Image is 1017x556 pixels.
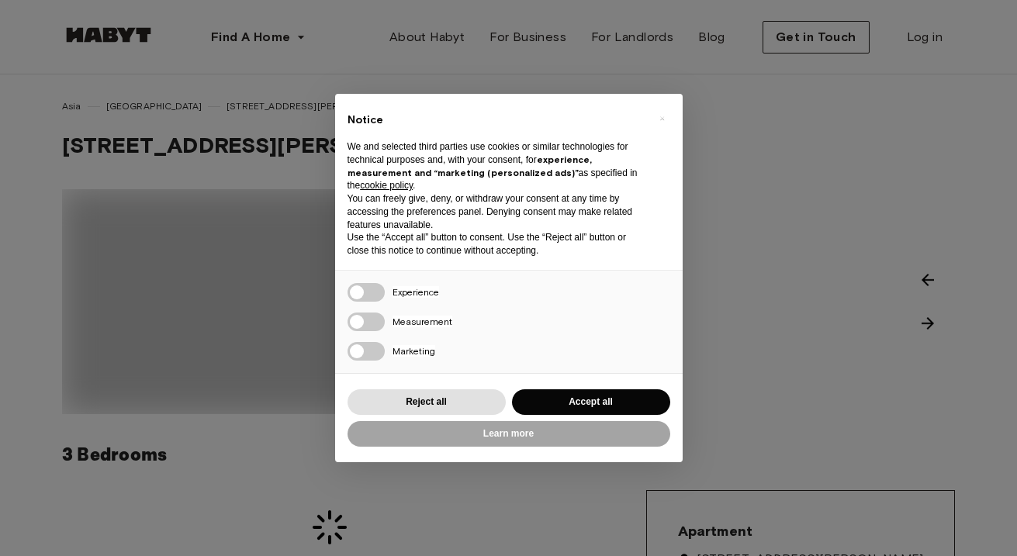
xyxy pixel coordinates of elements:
a: cookie policy [360,180,413,191]
button: Close this notice [650,106,675,131]
h2: Notice [348,112,645,128]
span: × [659,109,665,128]
button: Accept all [512,389,670,415]
span: Experience [393,286,439,298]
p: Use the “Accept all” button to consent. Use the “Reject all” button or close this notice to conti... [348,231,645,257]
span: Measurement [393,316,452,327]
span: Marketing [393,345,435,357]
button: Learn more [348,421,670,447]
strong: experience, measurement and “marketing (personalized ads)” [348,154,592,178]
button: Reject all [348,389,506,415]
p: We and selected third parties use cookies or similar technologies for technical purposes and, wit... [348,140,645,192]
p: You can freely give, deny, or withdraw your consent at any time by accessing the preferences pane... [348,192,645,231]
